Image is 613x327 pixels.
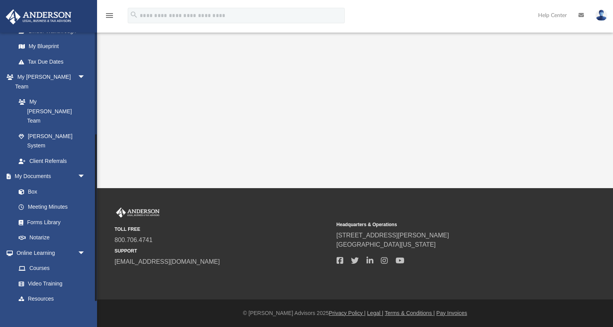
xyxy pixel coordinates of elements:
a: Courses [11,261,93,276]
span: arrow_drop_down [78,169,93,185]
a: Pay Invoices [436,310,467,316]
a: My [PERSON_NAME] Team [11,94,89,129]
a: [EMAIL_ADDRESS][DOMAIN_NAME] [115,258,220,265]
a: Video Training [11,276,89,291]
small: Headquarters & Operations [337,221,553,228]
img: User Pic [596,10,607,21]
i: menu [105,11,114,20]
a: My Documentsarrow_drop_down [5,169,93,184]
a: Online Learningarrow_drop_down [5,245,93,261]
a: My Blueprint [11,39,93,54]
a: [STREET_ADDRESS][PERSON_NAME] [337,232,449,239]
a: [GEOGRAPHIC_DATA][US_STATE] [337,241,436,248]
a: Tax Due Dates [11,54,97,69]
small: TOLL FREE [115,226,331,233]
span: arrow_drop_down [78,69,93,85]
small: SUPPORT [115,247,331,254]
a: Client Referrals [11,153,93,169]
a: Privacy Policy | [329,310,366,316]
a: Resources [11,291,93,307]
a: Legal | [367,310,384,316]
a: My [PERSON_NAME] Teamarrow_drop_down [5,69,93,94]
span: arrow_drop_down [78,245,93,261]
div: © [PERSON_NAME] Advisors 2025 [97,309,613,317]
a: [PERSON_NAME] System [11,128,93,153]
a: Box [11,184,89,199]
a: 800.706.4741 [115,237,153,243]
i: search [130,10,138,19]
img: Anderson Advisors Platinum Portal [115,208,161,218]
a: menu [105,15,114,20]
img: Anderson Advisors Platinum Portal [3,9,74,24]
a: Meeting Minutes [11,199,93,215]
a: Forms Library [11,215,89,230]
a: Terms & Conditions | [385,310,435,316]
a: Notarize [11,230,93,246]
